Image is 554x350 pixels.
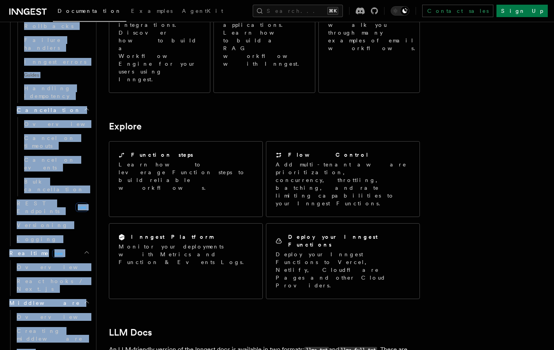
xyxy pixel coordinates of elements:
[14,260,91,274] a: Overview
[288,151,369,159] h2: Flow Control
[266,223,420,299] a: Deploy your Inngest FunctionsDeploy your Inngest Functions to Vercel, Netlify, Cloudflare Pages a...
[14,232,91,246] a: Logging
[422,5,493,17] a: Contact sales
[14,106,81,114] span: Cancellation
[109,141,263,217] a: Function stepsLearn how to leverage Function steps to build reliable workflows.
[119,161,253,192] p: Learn how to leverage Function steps to build reliable workflows.
[6,246,91,260] button: Realtimenew
[182,8,223,14] span: AgentKit
[21,55,91,69] a: Inngest errors
[17,222,68,228] span: Versioning
[17,328,83,342] span: Creating middleware
[24,121,104,127] span: Overview
[14,324,91,346] a: Creating middleware
[276,161,410,207] p: Add multi-tenant aware prioritization, concurrency, throttling, batching, and rate limiting capab...
[177,2,228,21] a: AgentKit
[288,233,410,248] h2: Deploy your Inngest Functions
[21,33,91,55] a: Failure handlers
[17,264,97,270] span: Overview
[109,223,263,299] a: Inngest PlatformMonitor your deployments with Metrics and Function & Events Logs.
[131,8,173,14] span: Examples
[126,2,177,21] a: Examples
[21,153,91,175] a: Cancel on events
[21,117,91,131] a: Overview
[119,243,253,266] p: Monitor your deployments with Metrics and Function & Events Logs.
[327,7,338,15] kbd: ⌘K
[24,157,75,171] span: Cancel on events
[14,117,91,196] div: Cancellation
[24,135,75,149] span: Cancel on timeouts
[14,218,91,232] a: Versioning
[14,274,91,296] a: React hooks / Next.js
[24,178,84,192] span: Bulk cancellation
[24,23,73,29] span: Rollbacks
[14,310,91,324] a: Overview
[14,103,91,117] button: Cancellation
[75,203,88,212] span: new
[17,200,59,214] span: REST Endpoints
[253,5,343,17] button: Search...⌘K
[6,296,91,310] button: Middleware
[17,314,97,320] span: Overview
[109,327,152,338] a: LLM Docs
[58,8,122,14] span: Documentation
[21,19,91,33] a: Rollbacks
[109,121,142,132] a: Explore
[24,37,61,51] span: Failure handlers
[53,2,126,22] a: Documentation
[24,85,71,99] span: Handling idempotency
[52,249,65,258] span: new
[17,236,57,242] span: Logging
[17,278,86,292] span: React hooks / Next.js
[21,131,91,153] a: Cancel on timeouts
[24,59,86,65] span: Inngest errors
[131,233,213,241] h2: Inngest Platform
[6,249,65,257] span: Realtime
[496,5,548,17] a: Sign Up
[21,175,91,196] a: Bulk cancellation
[6,299,80,307] span: Middleware
[391,6,409,16] button: Toggle dark mode
[14,196,91,218] a: REST Endpointsnew
[21,81,91,103] a: Handling idempotency
[131,151,193,159] h2: Function steps
[276,250,410,289] p: Deploy your Inngest Functions to Vercel, Netlify, Cloudflare Pages and other Cloud Providers.
[6,260,91,296] div: Realtimenew
[266,141,420,217] a: Flow ControlAdd multi-tenant aware prioritization, concurrency, throttling, batching, and rate li...
[21,69,91,81] span: Guides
